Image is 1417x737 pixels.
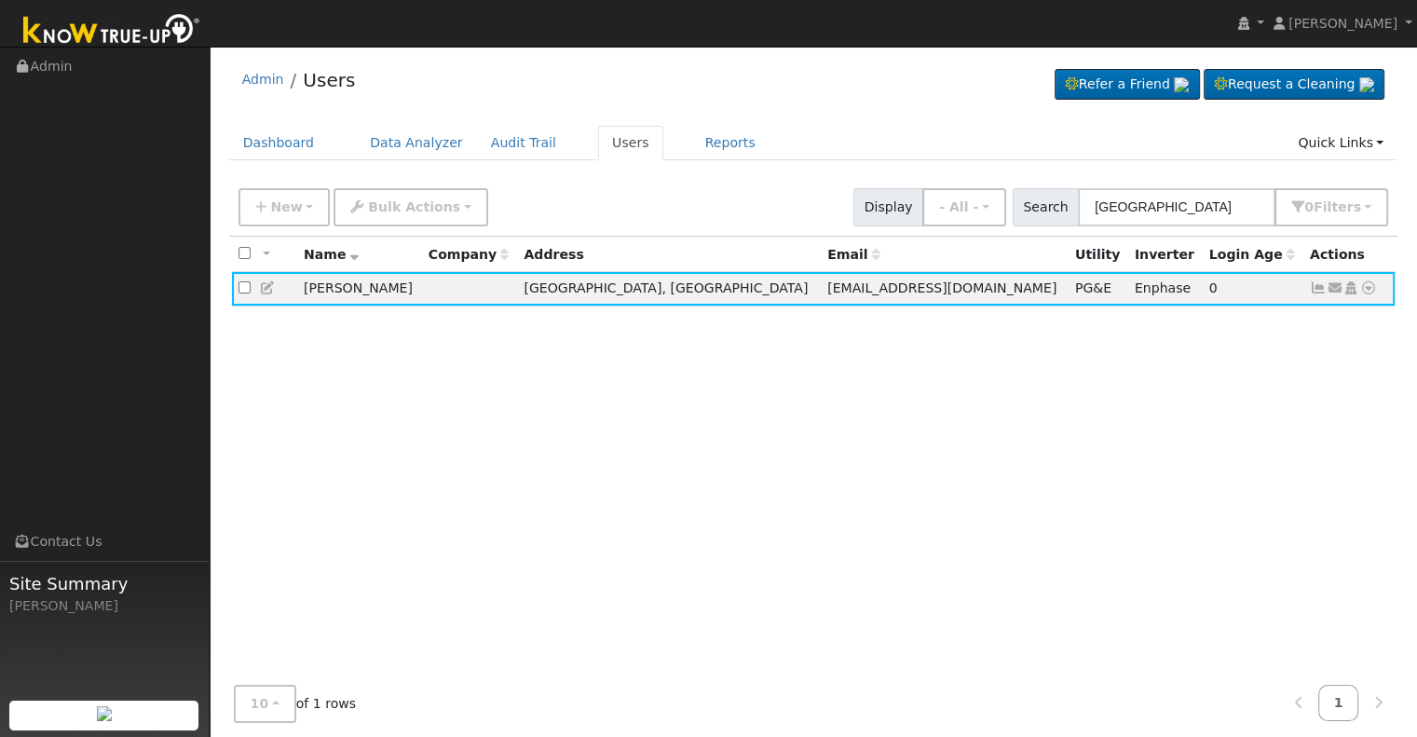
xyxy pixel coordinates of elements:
[1327,279,1343,298] a: rednug320@gmail.com
[251,696,269,711] span: 10
[1055,69,1200,101] a: Refer a Friend
[477,126,570,160] a: Audit Trail
[14,10,210,52] img: Know True-Up
[1135,280,1191,295] span: Enphase
[1342,280,1359,295] a: Login As
[1078,188,1275,226] input: Search
[303,69,355,91] a: Users
[1174,77,1189,92] img: retrieve
[9,571,199,596] span: Site Summary
[234,685,296,723] button: 10
[234,685,357,723] span: of 1 rows
[1135,245,1196,265] div: Inverter
[853,188,923,226] span: Display
[334,188,487,226] button: Bulk Actions
[1359,77,1374,92] img: retrieve
[1353,199,1360,214] span: s
[517,272,821,307] td: [GEOGRAPHIC_DATA], [GEOGRAPHIC_DATA]
[429,247,509,262] span: Company name
[1209,247,1295,262] span: Days since last login
[524,245,814,265] div: Address
[1204,69,1384,101] a: Request a Cleaning
[356,126,477,160] a: Data Analyzer
[242,72,284,87] a: Admin
[922,188,1006,226] button: - All -
[97,706,112,721] img: retrieve
[1013,188,1079,226] span: Search
[1284,126,1397,160] a: Quick Links
[270,199,302,214] span: New
[304,247,359,262] span: Name
[691,126,770,160] a: Reports
[827,247,879,262] span: Email
[1360,279,1377,298] a: Other actions
[598,126,663,160] a: Users
[1314,199,1361,214] span: Filter
[1310,280,1327,295] a: Show Graph
[1075,280,1111,295] span: PG&E
[1274,188,1388,226] button: 0Filters
[238,188,331,226] button: New
[1209,280,1218,295] span: 09/08/2025 10:06:30 AM
[9,596,199,616] div: [PERSON_NAME]
[1288,16,1397,31] span: [PERSON_NAME]
[260,280,277,295] a: Edit User
[1318,685,1359,721] a: 1
[1075,245,1122,265] div: Utility
[229,126,329,160] a: Dashboard
[297,272,422,307] td: [PERSON_NAME]
[1310,245,1388,265] div: Actions
[827,280,1056,295] span: [EMAIL_ADDRESS][DOMAIN_NAME]
[368,199,460,214] span: Bulk Actions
